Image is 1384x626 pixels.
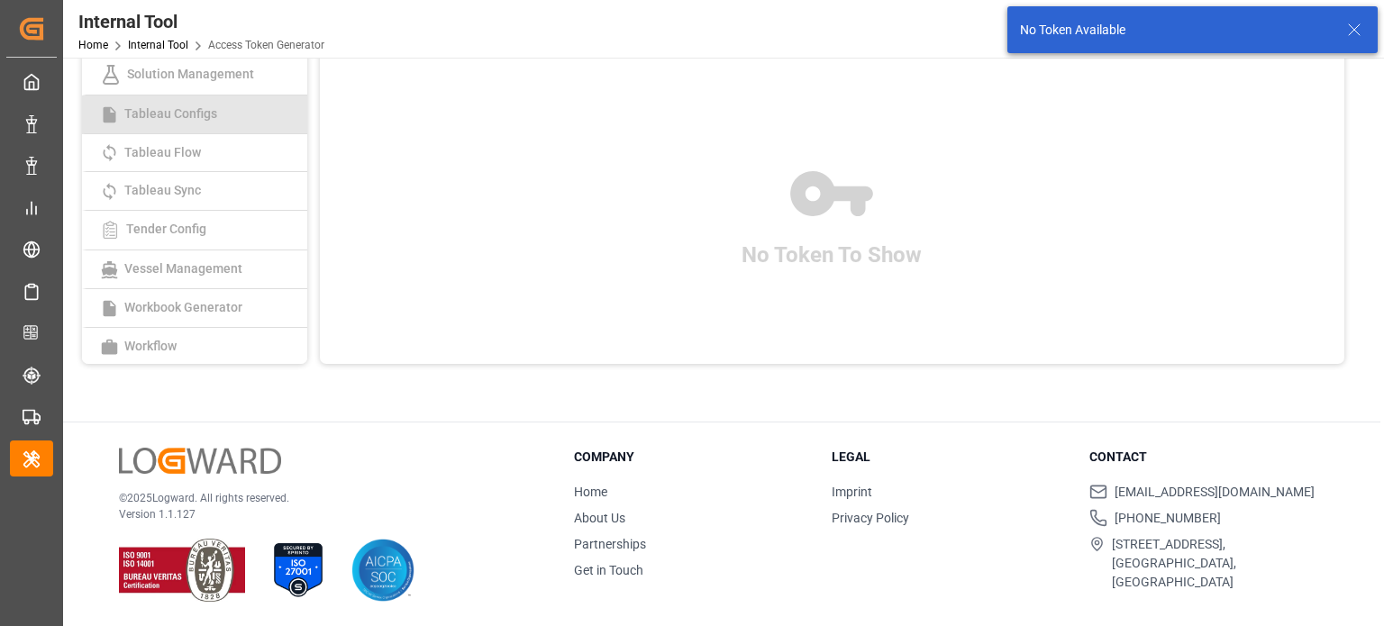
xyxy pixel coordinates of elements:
a: Workbook Generator [82,289,307,328]
a: Workflow [82,328,307,366]
span: Tableau Flow [119,145,206,159]
a: Privacy Policy [832,511,909,525]
p: Version 1.1.127 [119,506,529,522]
a: Home [78,39,108,51]
h3: Contact [1089,448,1325,467]
a: Get in Touch [574,563,643,577]
p: No Token To Show [742,239,922,271]
span: Solution Management [122,66,259,80]
img: ISO 9001 & ISO 14001 Certification [119,539,245,602]
span: Workbook Generator [119,300,248,314]
a: Tableau Sync [82,172,307,211]
a: Partnerships [574,537,646,551]
span: Workflow [119,339,182,353]
a: Internal Tool [128,39,188,51]
span: Tableau Sync [119,183,206,197]
img: Logward Logo [119,448,281,474]
h3: Legal [832,448,1067,467]
a: Tableau Configs [82,95,307,134]
a: Imprint [832,485,872,499]
img: ISO 27001 Certification [267,539,330,602]
span: [PHONE_NUMBER] [1115,509,1221,528]
span: Tableau Configs [119,106,223,121]
a: About Us [574,511,625,525]
div: No Token Available [1020,21,1330,40]
a: Solution Management [82,55,307,95]
a: Tableau Flow [82,134,307,173]
div: Internal Tool [78,8,324,35]
span: [EMAIL_ADDRESS][DOMAIN_NAME] [1115,483,1315,502]
span: [STREET_ADDRESS], [GEOGRAPHIC_DATA], [GEOGRAPHIC_DATA] [1112,535,1325,592]
a: Home [574,485,607,499]
a: Vessel Management [82,250,307,289]
img: AICPA SOC [351,539,414,602]
span: Vessel Management [119,261,248,276]
span: Tender Config [121,222,212,236]
p: © 2025 Logward. All rights reserved. [119,490,529,506]
a: Tender Config [82,211,307,250]
h3: Company [574,448,809,467]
